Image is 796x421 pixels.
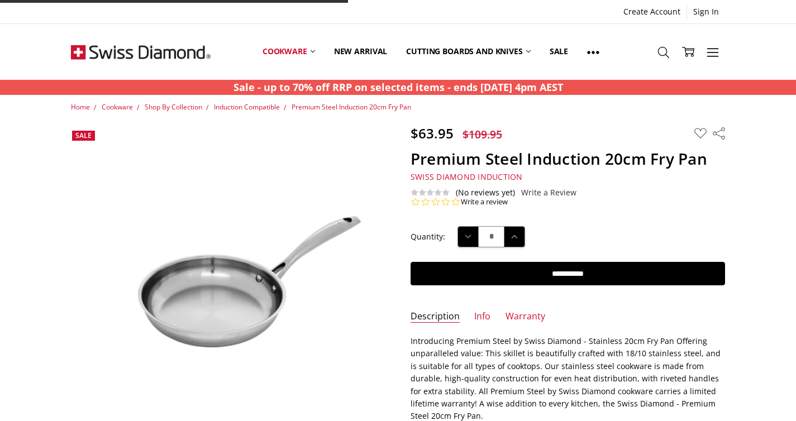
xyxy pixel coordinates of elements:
span: (No reviews yet) [456,188,515,197]
a: Induction Compatible [214,102,280,112]
span: $109.95 [463,127,502,142]
a: Create Account [617,4,687,20]
a: Sale [540,27,578,76]
span: Swiss Diamond Induction [411,171,523,182]
a: Premium Steel Induction 20cm Fry Pan [292,102,411,112]
a: New arrival [325,27,397,76]
a: Cutting boards and knives [397,27,540,76]
a: Cookware [253,27,325,76]
a: Home [71,102,90,112]
a: Show All [578,27,609,77]
strong: Sale - up to 70% off RRP on selected items - ends [DATE] 4pm AEST [233,80,563,94]
a: Warranty [506,310,545,323]
a: Sign In [687,4,725,20]
a: Info [474,310,490,323]
a: Write a review [461,197,508,207]
a: Cookware [102,102,133,112]
h1: Premium Steel Induction 20cm Fry Pan [411,149,725,169]
label: Quantity: [411,231,445,243]
span: Sale [75,131,92,140]
a: Description [411,310,460,323]
a: Shop By Collection [145,102,202,112]
a: Write a Review [521,188,576,197]
img: Free Shipping On Every Order [71,24,211,80]
span: $63.95 [411,124,454,142]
